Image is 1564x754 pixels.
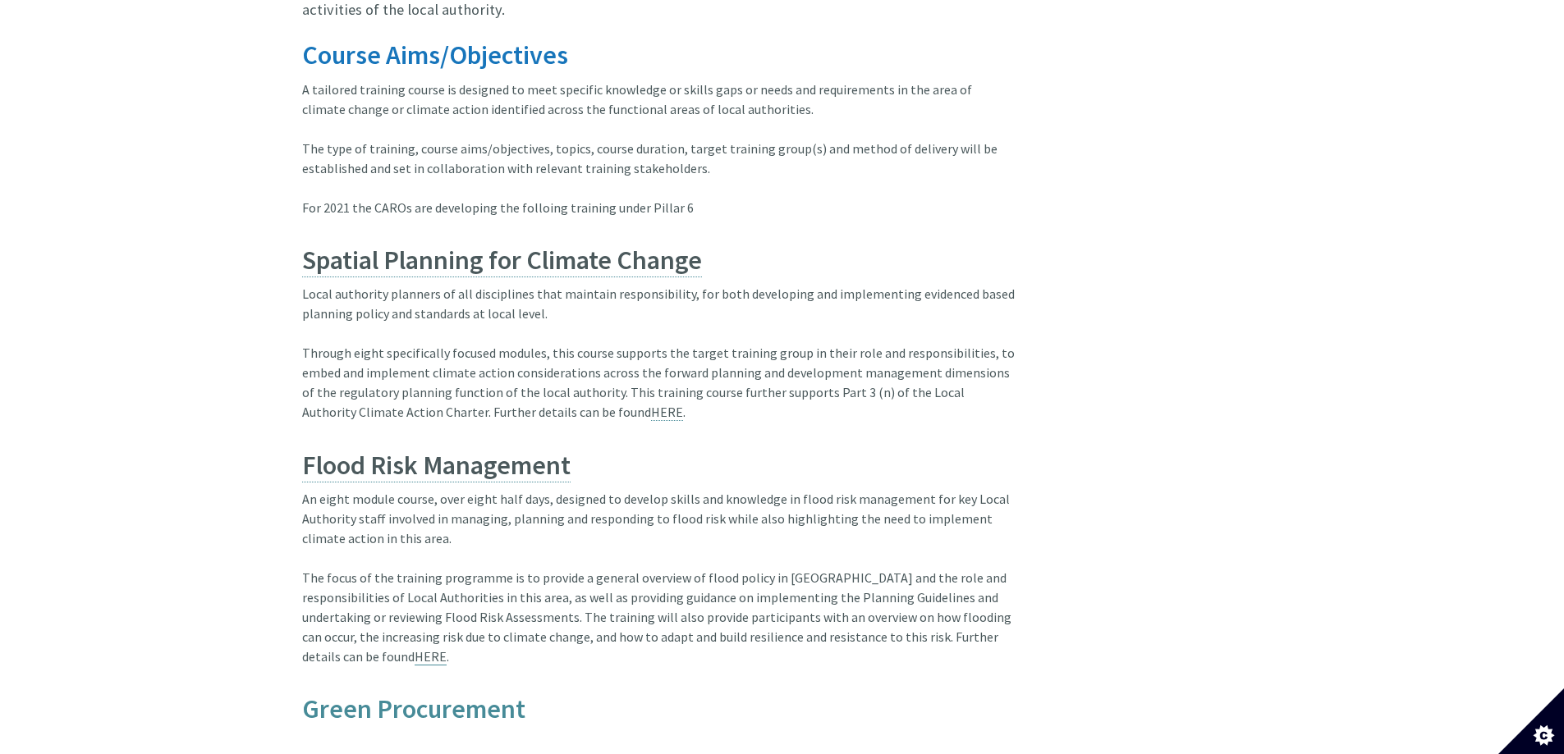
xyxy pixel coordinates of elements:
[302,286,1015,420] font: Local authority planners of all disciplines that maintain responsibility, for both developing and...
[302,449,571,482] a: Flood Risk Management
[651,404,683,421] a: HERE
[302,692,525,725] font: ​Green Procurement
[302,41,1016,70] h3: Course Aims/Objectives
[302,244,702,277] a: Spatial Planning for Climate Change
[415,648,447,665] a: HERE
[302,449,571,482] font: Flood Risk Management
[1498,688,1564,754] button: Set cookie preferences
[302,81,998,216] font: A tailored training course is designed to meet specific knowledge or skills gaps or needs and req...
